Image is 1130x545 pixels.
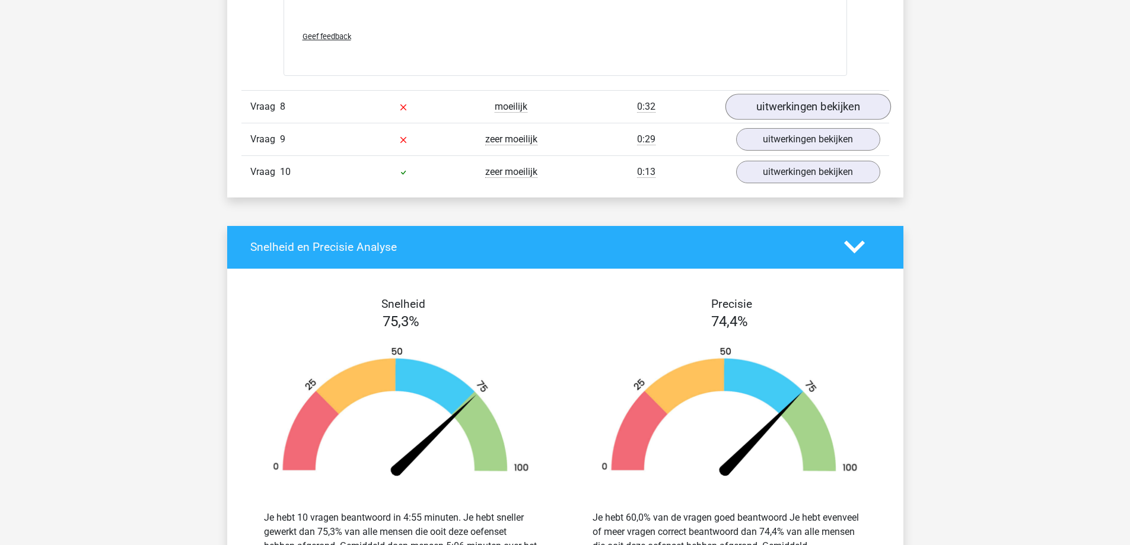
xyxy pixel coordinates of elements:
span: zeer moeilijk [485,133,537,145]
span: 0:32 [637,101,655,113]
h4: Snelheid en Precisie Analyse [250,240,826,254]
span: zeer moeilijk [485,166,537,178]
span: 8 [280,101,285,112]
h4: Snelheid [250,297,556,311]
span: 0:13 [637,166,655,178]
span: 10 [280,166,291,177]
img: 74.2161dc2803b4.png [583,346,876,482]
span: Vraag [250,100,280,114]
a: uitwerkingen bekijken [725,94,890,120]
a: uitwerkingen bekijken [736,161,880,183]
span: 0:29 [637,133,655,145]
span: Vraag [250,165,280,179]
span: 75,3% [383,313,419,330]
a: uitwerkingen bekijken [736,128,880,151]
span: Geef feedback [303,32,351,41]
span: moeilijk [495,101,527,113]
img: 75.4b9ed10f6fc1.png [254,346,548,482]
span: 74,4% [711,313,748,330]
span: Vraag [250,132,280,146]
span: 9 [280,133,285,145]
h4: Precisie [579,297,885,311]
